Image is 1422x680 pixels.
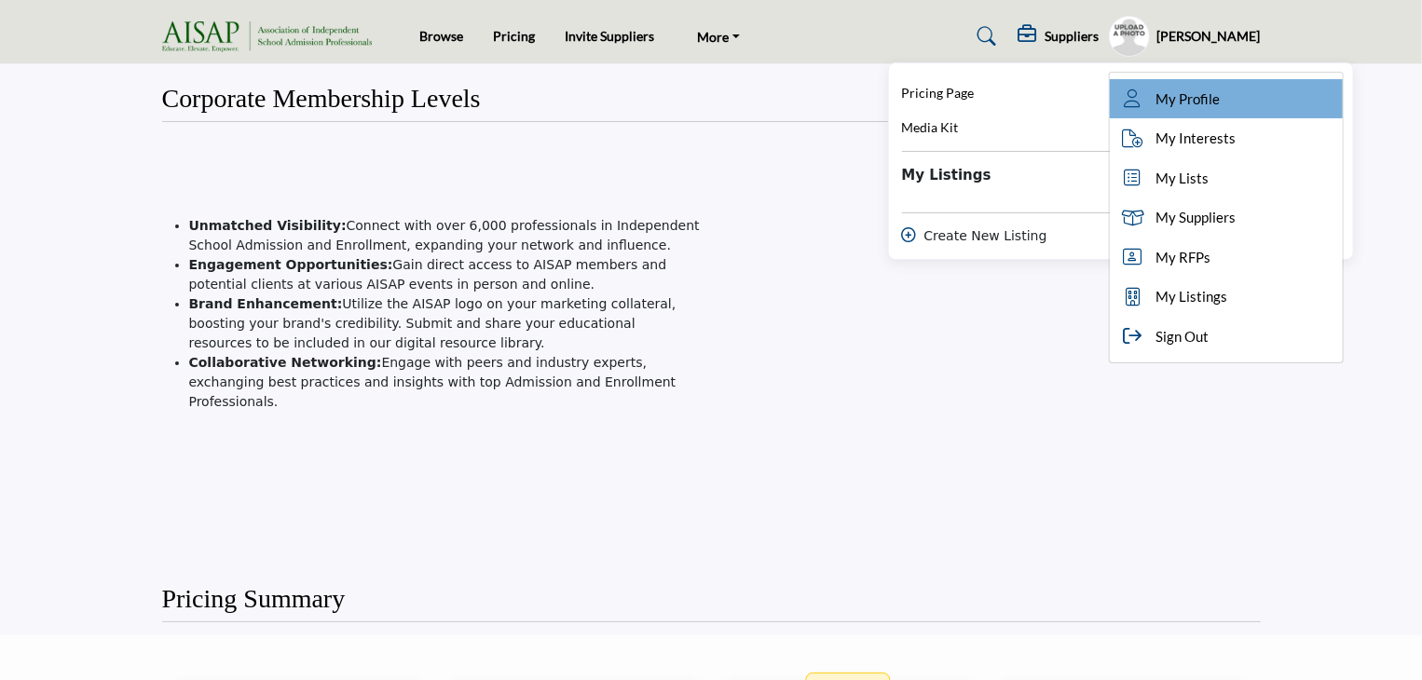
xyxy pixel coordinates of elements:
span: My Lists [1156,168,1210,189]
a: Media Kit [902,117,959,139]
h2: Pricing Summary [162,583,346,615]
span: My Profile [1156,88,1221,110]
img: Site Logo [162,21,381,52]
h5: [PERSON_NAME] [1157,27,1261,46]
span: My Listings [1156,286,1228,307]
a: My Listings [1110,277,1343,317]
span: My RFPs [1156,247,1211,268]
strong: Brand Enhancement: [189,296,343,311]
span: Sign Out [1156,326,1210,347]
strong: Engagement Opportunities: [189,257,393,272]
span: My Suppliers [1156,207,1237,228]
a: My Interests [1110,118,1343,158]
a: My RFPs [1110,238,1343,278]
li: Utilize the AISAP logo on your marketing collateral, boosting your brand's credibility. Submit an... [189,294,701,353]
span: Media Kit [902,119,959,135]
strong: Collaborative Networking: [189,355,382,370]
b: My Listings [902,165,991,186]
button: Show hide supplier dropdown [1109,16,1150,57]
div: Suppliers [1019,25,1100,48]
a: Pricing [494,28,536,44]
a: Search [959,21,1008,51]
a: Browse [420,28,464,44]
a: Pricing Page [902,83,975,104]
div: Create New Listing [902,226,1340,246]
h2: Corporate Membership Levels [162,83,481,115]
span: My Interests [1156,128,1237,149]
li: Connect with over 6,000 professionals in Independent School Admission and Enrollment, expanding y... [189,216,701,255]
a: My Lists [1110,158,1343,198]
strong: Unmatched Visibility: [189,218,347,233]
div: Suppliers [888,62,1354,260]
li: Gain direct access to AISAP members and potential clients at various AISAP events in person and o... [189,255,701,294]
span: Pricing Page [902,85,975,101]
a: My Profile [1110,79,1343,119]
li: Engage with peers and industry experts, exchanging best practices and insights with top Admission... [189,353,701,412]
a: More [685,23,754,49]
a: My Suppliers [1110,197,1343,238]
a: Invite Suppliers [566,28,655,44]
h5: Suppliers [1046,28,1100,45]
